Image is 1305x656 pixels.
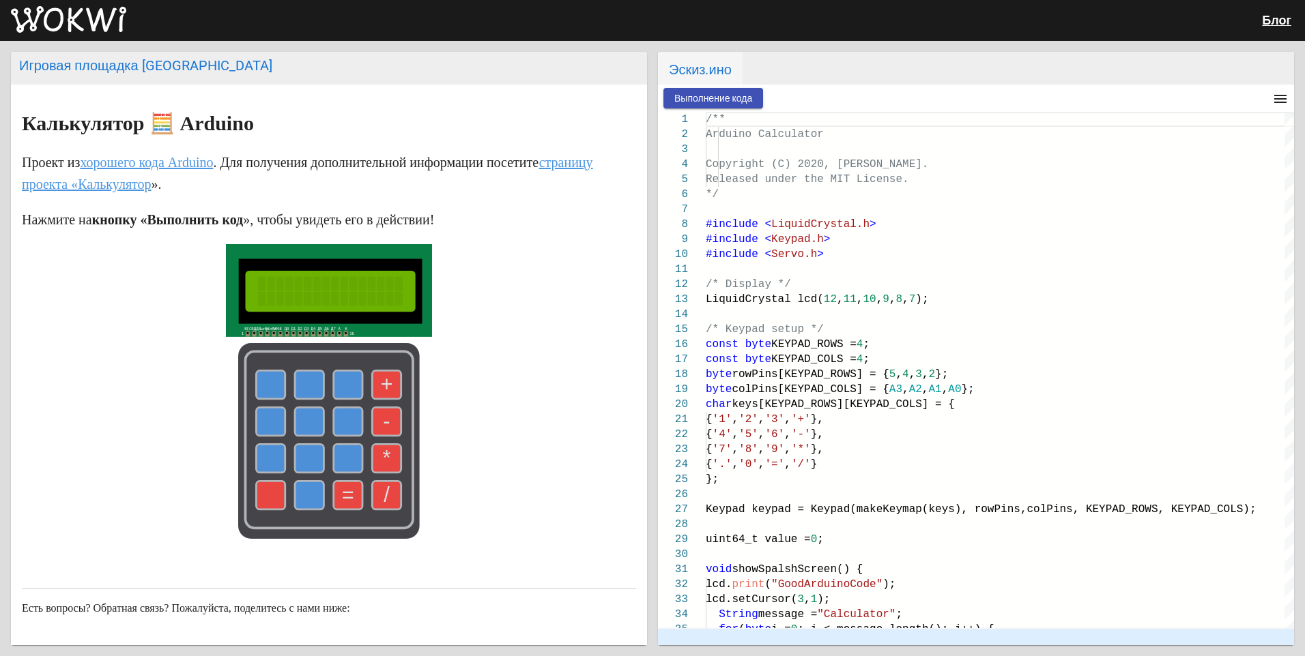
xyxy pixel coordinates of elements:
[706,443,713,456] span: {
[80,155,213,170] a: хорошего кода Arduino
[961,383,974,396] span: };
[738,443,758,456] span: '8'
[764,458,784,471] span: '='
[732,563,863,576] span: showSpalshScreen() {
[863,338,870,351] span: ;
[791,428,811,441] span: '-'
[1027,503,1256,516] span: colPins, KEYPAD_ROWS, KEYPAD_COLS);
[889,368,896,381] span: 5
[791,623,798,636] span: 0
[658,412,688,427] div: 21
[706,353,738,366] span: const
[771,353,857,366] span: KEYPAD_COLS =
[811,593,818,606] span: 1
[857,353,863,366] span: 4
[658,157,688,172] div: 4
[658,337,688,352] div: 16
[1262,13,1291,27] a: Блог
[771,248,817,260] span: Servo.h
[758,428,765,441] span: ,
[706,323,824,336] span: /* Keypad setup */
[719,623,738,636] span: for
[745,338,771,351] span: byte
[719,608,758,621] span: String
[674,93,752,104] span: Выполнение кода
[658,217,688,232] div: 8
[713,443,732,456] span: '7'
[811,428,824,441] span: },
[658,592,688,607] div: 33
[706,173,909,185] span: Released under the MIT License.
[732,398,954,411] span: keys[KEYPAD_ROWS][KEYPAD_COLS] = {
[915,368,922,381] span: 3
[797,593,804,606] span: 3
[738,623,745,636] span: (
[658,307,688,322] div: 14
[658,352,688,367] div: 17
[658,562,688,577] div: 31
[844,293,857,305] span: 11
[883,293,889,305] span: 9
[738,458,758,471] span: '0'
[658,427,688,442] div: 22
[706,338,738,351] span: const
[706,293,824,305] span: LiquidCrystal lcd(
[784,428,791,441] span: ,
[758,608,817,621] span: message =
[915,293,928,305] span: );
[929,368,936,381] span: 2
[738,428,758,441] span: '5'
[658,517,688,532] div: 28
[658,577,688,592] div: 32
[797,623,994,636] span: ; i < message.length(); i++) {
[758,413,765,426] span: ,
[706,383,732,396] span: byte
[658,442,688,457] div: 23
[658,547,688,562] div: 30
[922,383,929,396] span: ,
[764,443,784,456] span: '9'
[764,218,771,230] span: <
[706,128,824,140] span: Arduino Calculator
[909,383,922,396] span: A2
[909,368,916,381] span: ,
[784,443,791,456] span: ,
[732,413,738,426] span: ,
[22,151,636,195] p: Проект из . Для получения дополнительной информации посетите ».
[732,428,738,441] span: ,
[658,172,688,187] div: 5
[889,293,896,305] span: ,
[658,472,688,487] div: 25
[863,353,870,366] span: ;
[92,212,244,227] b: кнопку «Выполнить код
[1272,91,1289,107] mat-icon: menu
[713,428,732,441] span: '4'
[876,293,883,305] span: ,
[857,293,863,305] span: ,
[658,52,743,85] span: Эскиз.ино
[658,142,688,157] div: 3
[771,233,824,245] span: Keypad.h
[706,503,1027,516] span: Keypad keypad = Keypad(makeKeymap(keys), rowPins,
[658,277,688,292] div: 12
[804,593,811,606] span: ,
[658,262,688,277] div: 11
[706,428,713,441] span: {
[935,368,948,381] span: };
[706,458,713,471] span: {
[658,367,688,382] div: 18
[19,57,272,74] font: Игровая площадка [GEOGRAPHIC_DATA]
[895,368,902,381] span: ,
[732,443,738,456] span: ,
[658,202,688,217] div: 7
[706,563,732,576] span: void
[784,458,791,471] span: ,
[22,113,636,134] h1: Калькулятор 🧮 Arduino
[811,413,824,426] span: },
[771,338,857,351] span: KEYPAD_ROWS =
[745,353,771,366] span: byte
[658,457,688,472] div: 24
[948,383,961,396] span: A0
[732,383,889,396] span: colPins[KEYPAD_COLS] = {
[791,413,811,426] span: '+'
